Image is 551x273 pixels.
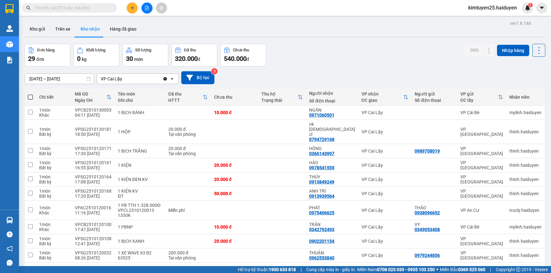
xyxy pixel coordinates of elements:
div: VP Cái Bè [460,110,503,115]
button: Chưa thu540.000đ [220,44,266,67]
span: message [7,260,13,266]
div: Mã GD [75,91,106,96]
button: plus [127,3,138,14]
div: 0962553840 [309,255,334,260]
span: món [134,57,143,62]
button: Khối lượng0kg [74,44,119,67]
div: 0349053408 [415,227,440,232]
div: 17:08 [DATE] [75,179,111,184]
div: VPSG2510120032 [75,250,111,255]
div: VP Cai Lậy [362,208,409,213]
div: Bất kỳ [39,194,69,199]
div: 0971060501 [309,113,334,118]
div: 1 món [39,127,69,132]
div: 1 món [39,174,69,179]
span: Miền Nam [357,266,435,273]
div: THUẬN [309,250,355,255]
img: warehouse-icon [6,25,13,32]
img: warehouse-icon [6,41,13,48]
span: 0 [77,55,81,62]
div: VP gửi [460,91,498,96]
div: ĐC giao [362,98,404,103]
div: 0978541555 [309,165,334,170]
div: VPSG2510120181 [75,127,111,132]
div: 0913939564 [309,194,334,199]
div: VP Cai Lậy [362,163,409,168]
div: 200.000 đ [168,250,208,255]
div: VPSG2510120108 [75,236,111,241]
div: Khối lượng [86,48,105,52]
sup: 1 [528,3,533,7]
div: Thu hộ [261,91,298,96]
div: VP An Cư [460,208,503,213]
div: Ngày ĐH [75,98,106,103]
div: VP Cai Lậy [101,76,122,82]
div: VP Cái Bè [460,224,503,229]
div: 1330K [118,213,162,218]
div: VPCB2510120100 [75,222,111,227]
div: Bất kỳ [39,179,69,184]
span: 29 [28,55,35,62]
div: 1 HỘP [118,129,162,134]
div: thinh.haiduyen [509,191,542,196]
div: Đã thu [168,91,203,96]
div: 1 BỊCH TRẮNG [118,148,162,154]
span: notification [7,246,13,252]
div: 0913849249 [309,179,334,184]
span: đ [198,57,200,62]
button: Kho gửi [25,21,50,37]
div: Nhân viên [509,95,542,100]
div: Khác [39,227,69,232]
div: Bất kỳ [39,241,69,246]
div: thinh.haiduyen [509,148,542,154]
div: 0342792493 [309,227,334,232]
div: 1 món [39,236,69,241]
svg: open [170,76,175,81]
span: ⚪️ [436,268,438,271]
span: search [26,6,31,10]
span: copyright [516,267,520,272]
div: 0938096652 [415,210,440,215]
div: thinh.haiduyen [509,129,542,134]
div: 20.000 đ [214,239,255,244]
th: Toggle SortBy [165,89,211,106]
div: 1 món [39,222,69,227]
div: Số điện thoại [415,98,454,103]
div: Đơn hàng [37,48,55,52]
div: ver 1.8.146 [510,20,531,27]
div: VPCB2510130005 [75,107,111,113]
div: thinh.haiduyen [509,253,542,258]
div: VPSG2510120168 [75,189,111,194]
div: 0989708019 [415,148,440,154]
button: Đã thu320.000đ [171,44,217,67]
div: PHÁT [309,205,355,210]
strong: 0369 525 060 [458,267,485,272]
div: 1 PB TTH 1.328.000Đ VPCL2510120013 [118,203,162,213]
div: 20.000 đ [168,146,208,151]
div: HỒNG [309,146,355,151]
img: logo-vxr [5,4,14,14]
div: 17:30 [DATE] [75,151,111,156]
button: aim [156,3,167,14]
strong: 1900 633 818 [269,267,296,272]
span: aim [159,6,164,10]
button: Số lượng30món [123,44,168,67]
div: ĐC lấy [460,98,498,103]
div: Số điện thoại [309,98,355,103]
span: Miền Bắc [440,266,485,273]
div: 0979244856 [415,253,440,258]
div: VP [GEOGRAPHIC_DATA] [460,146,503,156]
div: 1 món [39,160,69,165]
div: thinh.haiduyen [509,239,542,244]
div: 17:20 [DATE] [75,194,111,199]
div: 0366143997 [309,151,334,156]
img: warehouse-icon [6,217,13,224]
div: 16:55 [DATE] [75,165,111,170]
div: 1 món [39,189,69,194]
div: 04:11 [DATE] [75,113,111,118]
div: 1 XE WAVE 63 B2 63525 [118,250,162,260]
div: 12:41 [DATE] [75,241,111,246]
div: Khác [39,113,69,118]
div: Bất kỳ [39,132,69,137]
